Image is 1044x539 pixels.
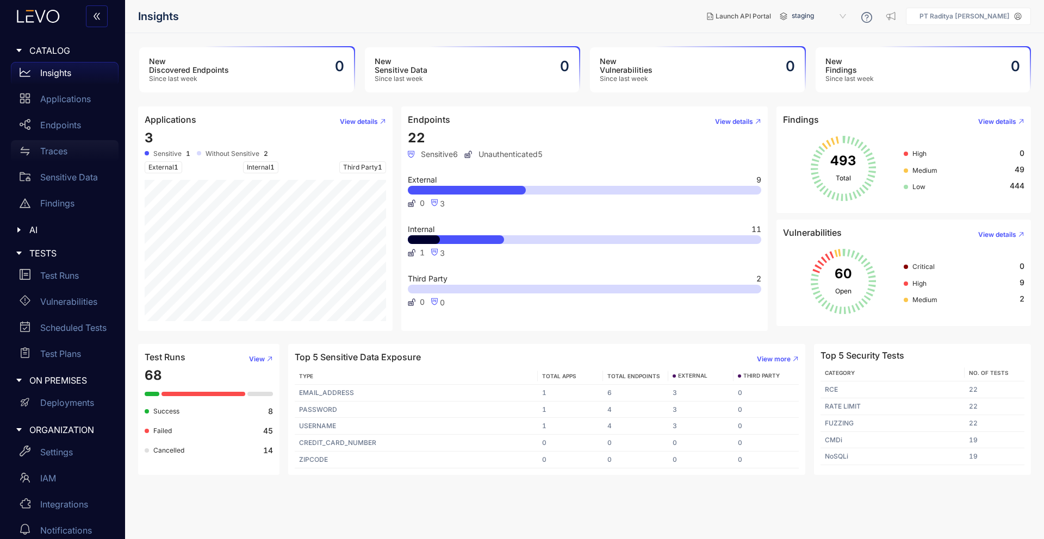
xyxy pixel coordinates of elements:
[40,297,97,306] p: Vulnerabilities
[11,265,119,291] a: Test Runs
[15,47,23,54] span: caret-right
[40,473,56,483] p: IAM
[153,150,182,158] span: Sensitive
[408,150,458,159] span: Sensitive 6
[40,525,92,535] p: Notifications
[11,441,119,467] a: Settings
[149,75,229,83] span: Since last week
[11,62,119,88] a: Insights
[11,317,119,343] a: Scheduled Tests
[825,75,874,83] span: Since last week
[186,150,190,158] b: 1
[375,57,427,74] h3: New Sensitive Data
[29,225,110,235] span: AI
[40,349,81,359] p: Test Plans
[138,10,179,23] span: Insights
[440,199,445,208] span: 3
[335,58,344,74] h2: 0
[698,8,780,25] button: Launch API Portal
[153,446,184,454] span: Cancelled
[7,218,119,241] div: AI
[378,163,382,171] span: 1
[756,275,761,283] span: 2
[969,369,1009,376] span: No. of Tests
[29,248,110,258] span: TESTS
[912,279,927,287] span: High
[40,94,91,104] p: Applications
[11,114,119,140] a: Endpoints
[440,298,445,307] span: 0
[757,355,791,363] span: View more
[295,402,538,418] td: PASSWORD
[821,398,964,415] td: RATE LIMIT
[295,418,538,435] td: USERNAME
[603,435,668,452] td: 0
[40,172,98,182] p: Sensitive Data
[538,452,603,468] td: 0
[29,46,110,55] span: CATALOG
[668,385,734,402] td: 3
[11,291,119,317] a: Vulnerabilities
[970,113,1024,130] button: View details
[40,271,79,280] p: Test Runs
[11,392,119,418] a: Deployments
[40,120,81,130] p: Endpoints
[965,432,1024,449] td: 19
[11,192,119,218] a: Findings
[1020,149,1024,158] span: 0
[408,176,437,184] span: External
[1020,294,1024,303] span: 2
[295,452,538,468] td: ZIPCODE
[420,298,425,306] span: 0
[11,140,119,166] a: Traces
[1015,165,1024,174] span: 49
[825,57,874,74] h3: New Findings
[11,343,119,369] a: Test Plans
[607,373,660,379] span: TOTAL ENDPOINTS
[153,427,172,435] span: Failed
[603,402,668,418] td: 4
[20,198,30,209] span: warning
[751,225,761,233] span: 11
[783,228,842,237] h4: Vulnerabilities
[1011,58,1020,74] h2: 0
[145,352,185,362] h4: Test Runs
[340,118,378,126] span: View details
[912,262,935,271] span: Critical
[29,425,110,435] span: ORGANIZATION
[331,113,386,130] button: View details
[7,418,119,441] div: ORGANIZATION
[270,163,275,171] span: 1
[295,352,421,362] h4: Top 5 Sensitive Data Exposure
[40,146,67,156] p: Traces
[86,5,108,27] button: double-left
[29,375,110,385] span: ON PREMISES
[243,161,278,173] span: Internal
[603,452,668,468] td: 0
[408,130,425,146] span: 22
[249,355,265,363] span: View
[295,435,538,452] td: CREDIT_CARD_NUMBER
[678,373,707,379] span: EXTERNAL
[11,166,119,192] a: Sensitive Data
[20,146,30,156] span: swap
[600,57,652,74] h3: New Vulnerabilities
[153,407,179,415] span: Success
[734,452,799,468] td: 0
[263,427,273,435] b: 45
[15,426,23,434] span: caret-right
[375,75,427,83] span: Since last week
[734,435,799,452] td: 0
[965,398,1024,415] td: 22
[748,350,799,368] button: View more
[786,58,795,74] h2: 0
[978,118,1016,126] span: View details
[268,407,273,416] b: 8
[716,12,771,20] span: Launch API Portal
[756,176,761,184] span: 9
[15,226,23,234] span: caret-right
[912,183,925,191] span: Low
[1020,262,1024,271] span: 0
[965,415,1024,432] td: 22
[40,398,94,408] p: Deployments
